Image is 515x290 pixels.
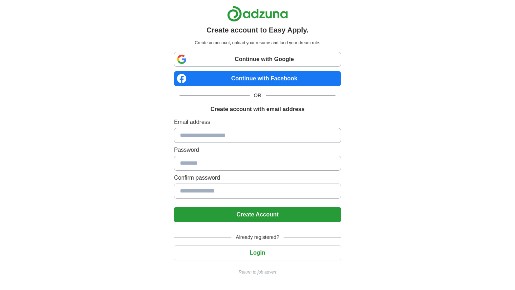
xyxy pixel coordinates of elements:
a: Return to job advert [174,269,341,275]
button: Login [174,245,341,260]
a: Login [174,250,341,256]
label: Email address [174,118,341,126]
button: Create Account [174,207,341,222]
h1: Create account to Easy Apply. [206,25,309,35]
span: Already registered? [231,234,283,241]
label: Password [174,146,341,154]
h1: Create account with email address [210,105,304,114]
span: OR [250,92,266,99]
a: Continue with Google [174,52,341,67]
label: Confirm password [174,174,341,182]
p: Create an account, upload your resume and land your dream role. [175,40,339,46]
a: Continue with Facebook [174,71,341,86]
img: Adzuna logo [227,6,288,22]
